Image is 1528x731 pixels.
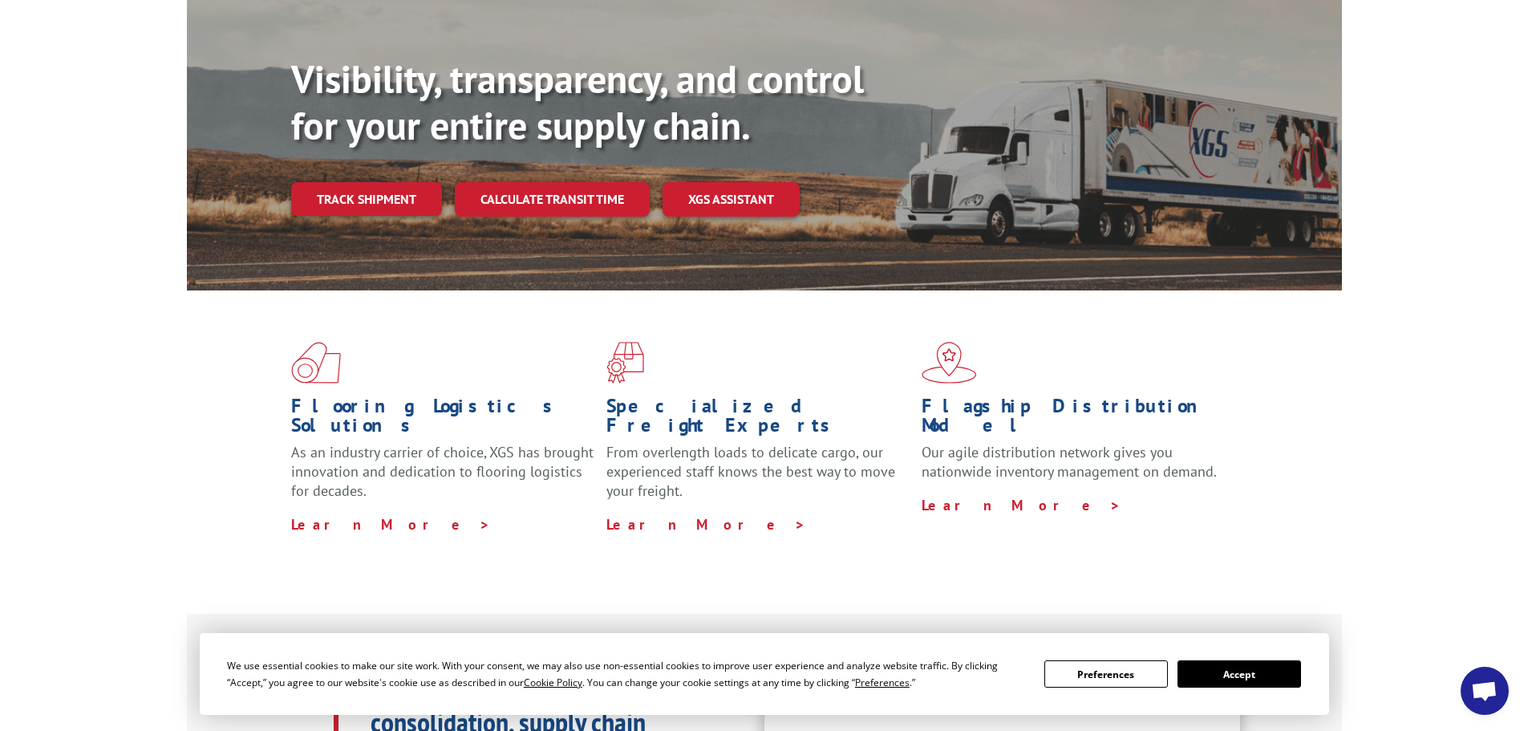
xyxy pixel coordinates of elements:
[291,182,442,216] a: Track shipment
[1044,660,1168,688] button: Preferences
[606,515,806,534] a: Learn More >
[291,515,491,534] a: Learn More >
[663,182,800,217] a: XGS ASSISTANT
[922,443,1217,481] span: Our agile distribution network gives you nationwide inventory management on demand.
[200,633,1329,715] div: Cookie Consent Prompt
[855,676,910,689] span: Preferences
[922,496,1121,514] a: Learn More >
[524,676,582,689] span: Cookie Policy
[227,657,1025,691] div: We use essential cookies to make our site work. With your consent, we may also use non-essential ...
[291,54,864,150] b: Visibility, transparency, and control for your entire supply chain.
[291,396,594,443] h1: Flooring Logistics Solutions
[922,396,1225,443] h1: Flagship Distribution Model
[291,443,594,500] span: As an industry carrier of choice, XGS has brought innovation and dedication to flooring logistics...
[606,443,910,514] p: From overlength loads to delicate cargo, our experienced staff knows the best way to move your fr...
[606,342,644,384] img: xgs-icon-focused-on-flooring-red
[455,182,650,217] a: Calculate transit time
[1177,660,1301,688] button: Accept
[606,396,910,443] h1: Specialized Freight Experts
[1461,667,1509,715] div: Open chat
[291,342,341,384] img: xgs-icon-total-supply-chain-intelligence-red
[922,342,977,384] img: xgs-icon-flagship-distribution-model-red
